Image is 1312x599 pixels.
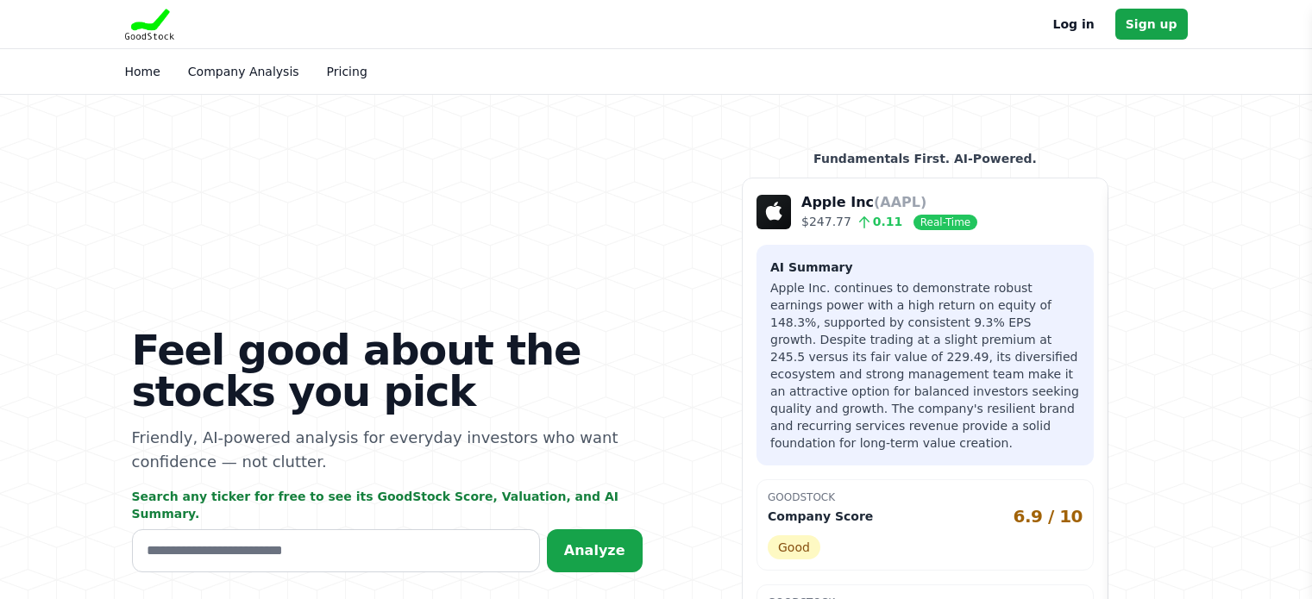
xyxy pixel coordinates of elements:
p: Search any ticker for free to see its GoodStock Score, Valuation, and AI Summary. [132,488,643,522]
p: Friendly, AI-powered analysis for everyday investors who want confidence — not clutter. [132,426,643,474]
span: Real-Time [913,215,977,230]
p: Company Score [768,508,873,525]
a: Company Analysis [188,65,299,78]
a: Log in [1053,14,1095,34]
img: Goodstock Logo [125,9,175,40]
h1: Feel good about the stocks you pick [132,329,643,412]
p: Apple Inc [801,192,977,213]
a: Pricing [327,65,367,78]
span: Good [768,535,820,559]
p: Fundamentals First. AI-Powered. [742,150,1108,167]
span: (AAPL) [874,194,926,210]
span: 6.9 / 10 [1014,504,1083,528]
a: Sign up [1115,9,1188,40]
p: $247.77 [801,213,977,231]
span: Analyze [564,542,625,558]
h3: AI Summary [770,259,1080,276]
p: Apple Inc. continues to demonstrate robust earnings power with a high return on equity of 148.3%,... [770,279,1080,452]
p: GoodStock [768,490,1083,504]
span: 0.11 [851,215,902,228]
img: Company Logo [756,195,791,229]
button: Analyze [547,529,643,572]
a: Home [125,65,160,78]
